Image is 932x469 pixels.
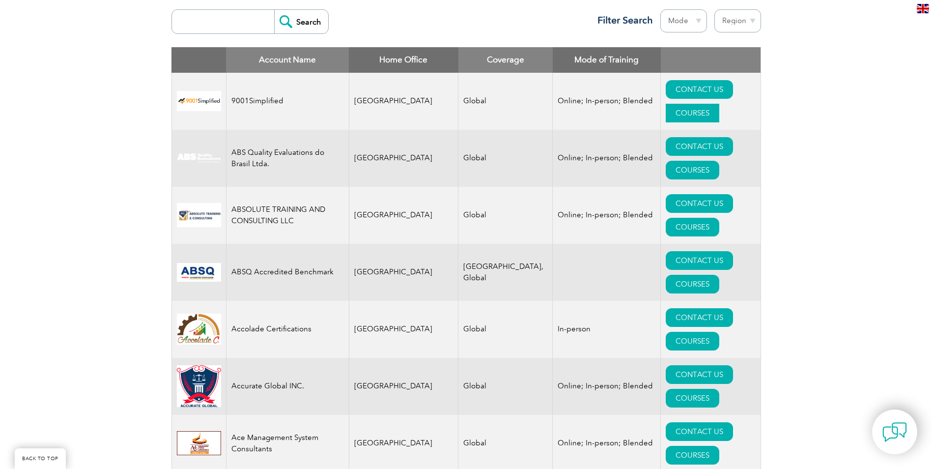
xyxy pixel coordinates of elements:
td: Online; In-person; Blended [553,130,661,187]
th: Home Office: activate to sort column ascending [349,47,458,73]
a: CONTACT US [666,365,733,384]
td: [GEOGRAPHIC_DATA] [349,187,458,244]
td: ABSQ Accredited Benchmark [226,244,349,301]
th: Coverage: activate to sort column ascending [458,47,553,73]
td: [GEOGRAPHIC_DATA] [349,358,458,415]
img: a034a1f6-3919-f011-998a-0022489685a1-logo.png [177,365,221,408]
td: Online; In-person; Blended [553,358,661,415]
a: CONTACT US [666,251,733,270]
td: In-person [553,301,661,358]
td: Accurate Global INC. [226,358,349,415]
td: [GEOGRAPHIC_DATA] [349,301,458,358]
td: Global [458,73,553,130]
img: 306afd3c-0a77-ee11-8179-000d3ae1ac14-logo.jpg [177,431,221,455]
td: Accolade Certifications [226,301,349,358]
img: cc24547b-a6e0-e911-a812-000d3a795b83-logo.png [177,263,221,282]
a: COURSES [666,275,719,293]
th: Mode of Training: activate to sort column ascending [553,47,661,73]
td: Global [458,358,553,415]
td: [GEOGRAPHIC_DATA] [349,73,458,130]
a: COURSES [666,161,719,179]
td: 9001Simplified [226,73,349,130]
img: 37c9c059-616f-eb11-a812-002248153038-logo.png [177,91,221,111]
td: Global [458,187,553,244]
td: Global [458,301,553,358]
td: [GEOGRAPHIC_DATA], Global [458,244,553,301]
a: CONTACT US [666,308,733,327]
th: : activate to sort column ascending [661,47,761,73]
input: Search [274,10,328,33]
td: Online; In-person; Blended [553,73,661,130]
a: COURSES [666,389,719,408]
td: [GEOGRAPHIC_DATA] [349,244,458,301]
a: CONTACT US [666,194,733,213]
td: Global [458,130,553,187]
a: COURSES [666,104,719,122]
a: COURSES [666,218,719,236]
th: Account Name: activate to sort column descending [226,47,349,73]
td: [GEOGRAPHIC_DATA] [349,130,458,187]
img: en [917,4,929,13]
td: ABSOLUTE TRAINING AND CONSULTING LLC [226,187,349,244]
a: COURSES [666,446,719,465]
td: ABS Quality Evaluations do Brasil Ltda. [226,130,349,187]
img: 1a94dd1a-69dd-eb11-bacb-002248159486-logo.jpg [177,314,221,345]
a: CONTACT US [666,137,733,156]
img: 16e092f6-eadd-ed11-a7c6-00224814fd52-logo.png [177,203,221,227]
td: Online; In-person; Blended [553,187,661,244]
a: BACK TO TOP [15,448,66,469]
h3: Filter Search [592,14,653,27]
img: c92924ac-d9bc-ea11-a814-000d3a79823d-logo.jpg [177,153,221,164]
img: contact-chat.png [882,420,907,444]
a: CONTACT US [666,422,733,441]
a: COURSES [666,332,719,351]
a: CONTACT US [666,80,733,99]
